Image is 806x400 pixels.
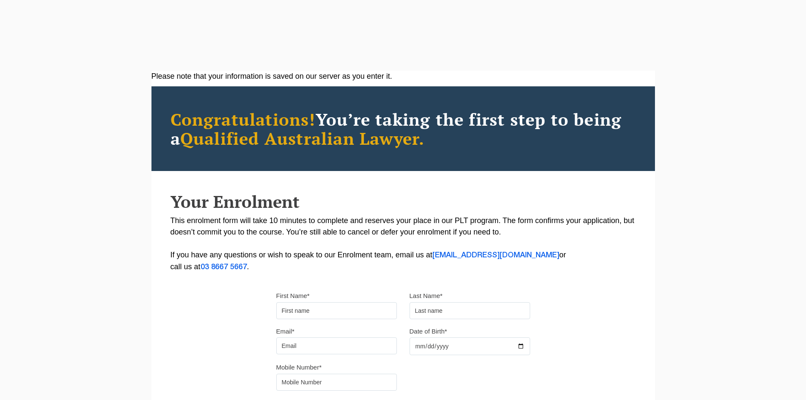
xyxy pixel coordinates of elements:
div: Please note that your information is saved on our server as you enter it. [151,71,655,82]
label: Last Name* [410,292,443,300]
h2: You’re taking the first step to being a [171,110,636,148]
p: This enrolment form will take 10 minutes to complete and reserves your place in our PLT program. ... [171,215,636,273]
span: Qualified Australian Lawyer. [180,127,425,149]
label: Date of Birth* [410,327,447,336]
label: First Name* [276,292,310,300]
a: 03 8667 5667 [201,264,247,270]
input: Email [276,337,397,354]
input: First name [276,302,397,319]
input: Last name [410,302,530,319]
label: Email* [276,327,294,336]
span: Congratulations! [171,108,316,130]
label: Mobile Number* [276,363,322,372]
input: Mobile Number [276,374,397,391]
a: [EMAIL_ADDRESS][DOMAIN_NAME] [432,252,559,259]
h2: Your Enrolment [171,192,636,211]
